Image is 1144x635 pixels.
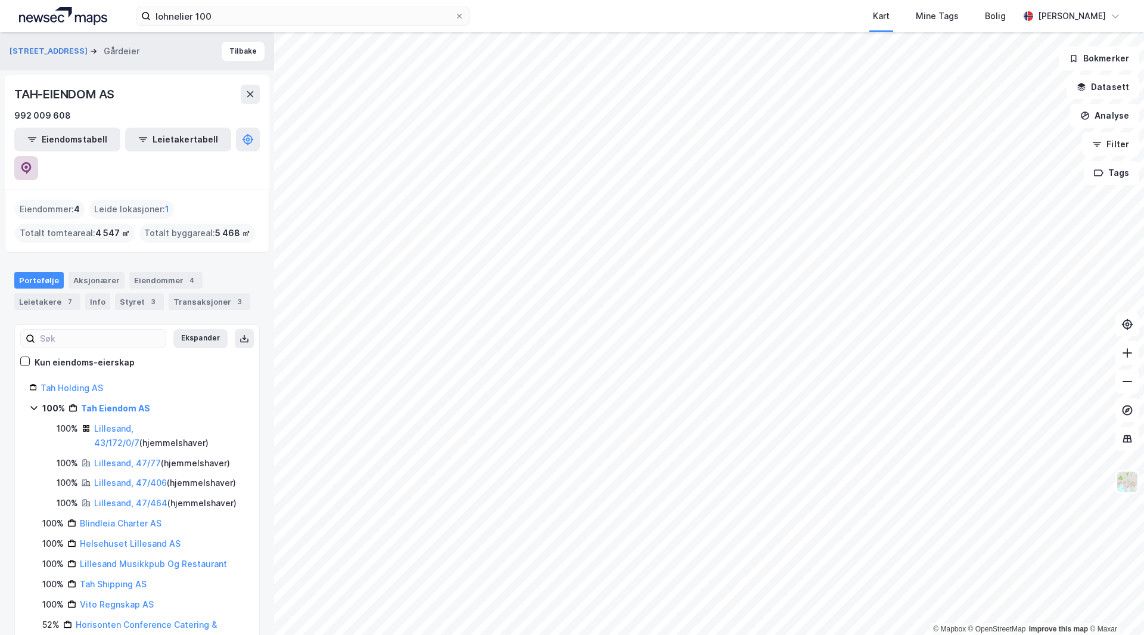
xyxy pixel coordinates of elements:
[57,422,78,436] div: 100%
[15,200,85,219] div: Eiendommer :
[1067,75,1139,99] button: Datasett
[1116,470,1139,493] img: Z
[57,496,78,510] div: 100%
[94,478,167,488] a: Lillesand, 47/406
[15,224,135,243] div: Totalt tomteareal :
[41,383,103,393] a: Tah Holding AS
[94,498,167,508] a: Lillesand, 47/464
[42,557,64,571] div: 100%
[94,423,139,448] a: Lillesand, 43/172/0/7
[89,200,174,219] div: Leide lokasjoner :
[69,272,125,289] div: Aksjonærer
[215,226,250,240] span: 5 468 ㎡
[186,274,198,286] div: 4
[173,329,228,348] button: Ekspander
[94,458,161,468] a: Lillesand, 47/77
[104,44,139,58] div: Gårdeier
[933,625,966,633] a: Mapbox
[1084,578,1144,635] iframe: Chat Widget
[81,403,150,413] a: Tah Eiendom AS
[115,293,164,310] div: Styret
[222,42,265,61] button: Tilbake
[873,9,890,23] div: Kart
[985,9,1006,23] div: Bolig
[42,597,64,612] div: 100%
[95,226,130,240] span: 4 547 ㎡
[14,293,80,310] div: Leietakere
[35,330,166,348] input: Søk
[1038,9,1106,23] div: [PERSON_NAME]
[1084,578,1144,635] div: Kontrollprogram for chat
[234,296,245,308] div: 3
[14,85,117,104] div: TAH-EIENDOM AS
[42,537,64,551] div: 100%
[42,516,64,531] div: 100%
[14,128,120,151] button: Eiendomstabell
[129,272,203,289] div: Eiendommer
[1084,161,1139,185] button: Tags
[1070,104,1139,128] button: Analyse
[169,293,250,310] div: Transaksjoner
[76,619,217,630] a: Horisonten Conference Catering &
[42,618,60,632] div: 52%
[14,272,64,289] div: Portefølje
[139,224,255,243] div: Totalt byggareal :
[80,559,227,569] a: Lillesand Musikkpub Og Restaurant
[35,355,135,370] div: Kun eiendoms-eierskap
[94,476,236,490] div: ( hjemmelshaver )
[10,45,90,57] button: [STREET_ADDRESS]
[916,9,959,23] div: Mine Tags
[80,599,154,609] a: Vito Regnskap AS
[42,401,65,416] div: 100%
[94,496,237,510] div: ( hjemmelshaver )
[94,456,230,470] div: ( hjemmelshaver )
[165,202,169,216] span: 1
[42,577,64,591] div: 100%
[968,625,1026,633] a: OpenStreetMap
[80,538,181,549] a: Helsehuset Lillesand AS
[80,518,161,528] a: Blindleia Charter AS
[14,109,71,123] div: 992 009 608
[80,579,147,589] a: Tah Shipping AS
[19,7,107,25] img: logo.a4113a55bc3d86da70a041830d287a7e.svg
[74,202,80,216] span: 4
[151,7,455,25] input: Søk på adresse, matrikkel, gårdeiere, leietakere eller personer
[64,296,76,308] div: 7
[1059,47,1139,70] button: Bokmerker
[94,422,245,450] div: ( hjemmelshaver )
[147,296,159,308] div: 3
[57,456,78,470] div: 100%
[125,128,231,151] button: Leietakertabell
[1082,132,1139,156] button: Filter
[1029,625,1088,633] a: Improve this map
[57,476,78,490] div: 100%
[85,293,110,310] div: Info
